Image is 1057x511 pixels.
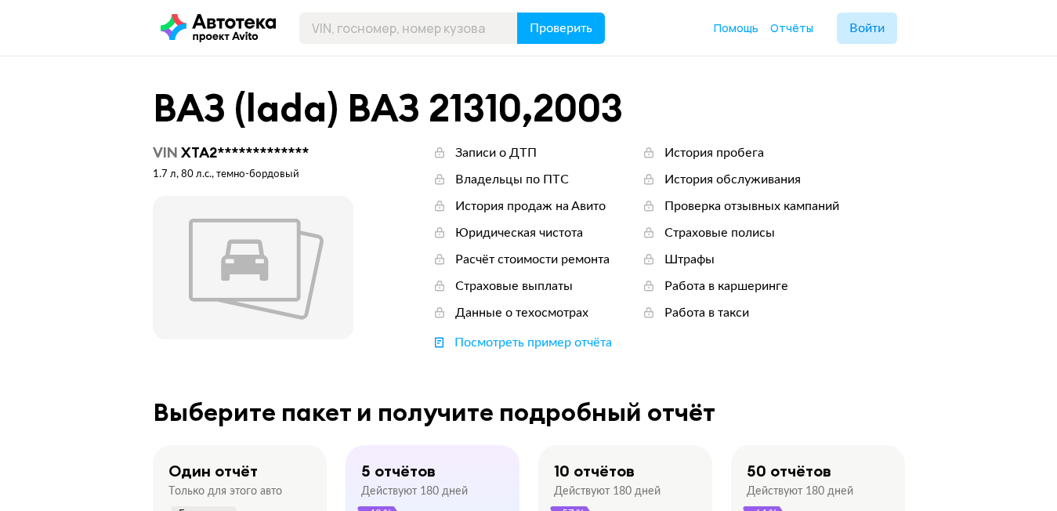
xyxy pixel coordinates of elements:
div: Работа в каршеринге [664,277,788,295]
div: Владельцы по ПТС [455,171,569,188]
div: Страховые выплаты [455,277,573,295]
div: 5 отчётов [361,461,436,481]
div: Работа в такси [664,304,749,321]
div: Записи о ДТП [455,144,537,161]
div: Выберите пакет и получите подробный отчёт [153,398,905,426]
div: Действуют 180 дней [554,484,661,498]
span: Войти [849,22,885,34]
input: VIN, госномер, номер кузова [299,13,518,44]
div: Действуют 180 дней [361,484,468,498]
span: VIN [153,143,178,161]
a: Посмотреть пример отчёта [432,334,612,351]
div: ВАЗ (lada) ВАЗ 21310 , 2003 [153,88,905,129]
div: Данные о техосмотрах [455,304,588,321]
div: Расчёт стоимости ремонта [455,251,610,268]
a: Отчёты [770,20,813,36]
div: Юридическая чистота [455,224,583,241]
button: Проверить [517,13,605,44]
button: Войти [837,13,897,44]
div: Проверка отзывных кампаний [664,198,839,215]
div: 10 отчётов [554,461,635,481]
div: 1.7 л, 80 л.c., темно-бордовый [153,168,353,182]
div: Один отчёт [168,461,258,481]
div: Только для этого авто [168,484,282,498]
span: Проверить [530,22,592,34]
span: Помощь [714,20,758,35]
div: Штрафы [664,251,715,268]
div: История обслуживания [664,171,801,188]
div: История пробега [664,144,764,161]
div: История продаж на Авито [455,198,606,215]
a: Помощь [714,20,758,36]
div: 50 отчётов [747,461,831,481]
div: Страховые полисы [664,224,775,241]
div: Действуют 180 дней [747,484,853,498]
div: Посмотреть пример отчёта [454,334,612,351]
span: Отчёты [770,20,813,35]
